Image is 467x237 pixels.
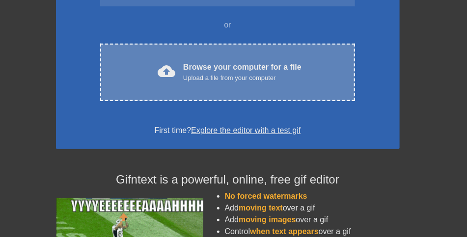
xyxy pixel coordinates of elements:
[225,214,400,226] li: Add over a gif
[69,125,387,136] div: First time?
[225,202,400,214] li: Add over a gif
[250,227,319,236] span: when text appears
[183,73,302,83] div: Upload a file from your computer
[239,204,283,212] span: moving text
[239,215,296,224] span: moving images
[56,173,400,187] h4: Gifntext is a powerful, online, free gif editor
[82,19,374,31] div: or
[183,61,302,83] div: Browse your computer for a file
[191,126,301,134] a: Explore the editor with a test gif
[225,192,307,200] span: No forced watermarks
[158,62,175,80] span: cloud_upload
